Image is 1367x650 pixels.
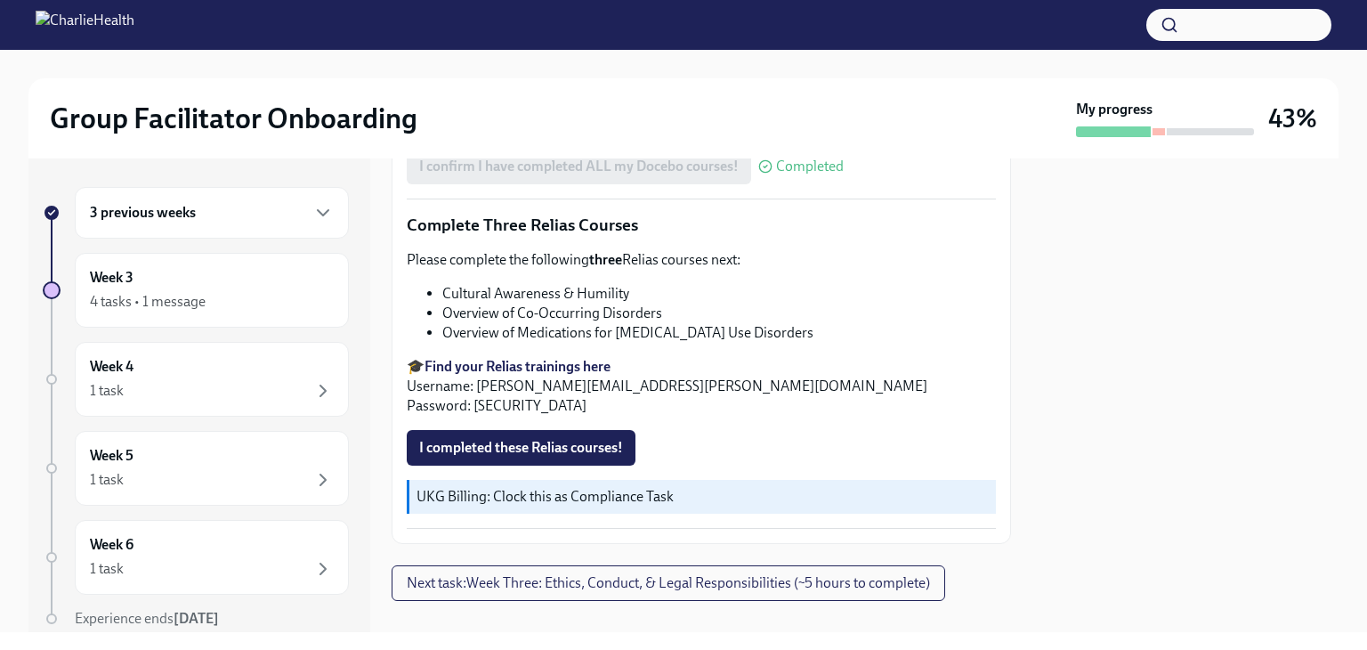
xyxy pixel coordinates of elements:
p: 🎓 Username: [PERSON_NAME][EMAIL_ADDRESS][PERSON_NAME][DOMAIN_NAME] Password: [SECURITY_DATA] [407,357,996,416]
a: Week 61 task [43,520,349,595]
p: UKG Billing: Clock this as Compliance Task [417,487,989,507]
p: Complete Three Relias Courses [407,214,996,237]
div: 4 tasks • 1 message [90,292,206,312]
strong: [DATE] [174,610,219,627]
h6: Week 3 [90,268,133,288]
div: 1 task [90,559,124,579]
h3: 43% [1268,102,1317,134]
div: 1 task [90,381,124,401]
a: Find your Relias trainings here [425,358,611,375]
strong: My progress [1076,100,1153,119]
a: Week 51 task [43,431,349,506]
li: Cultural Awareness & Humility [442,284,996,304]
strong: three [589,251,622,268]
h6: 3 previous weeks [90,203,196,223]
a: Week 34 tasks • 1 message [43,253,349,328]
span: Experience ends [75,610,219,627]
li: Overview of Co-Occurring Disorders [442,304,996,323]
span: Next task : Week Three: Ethics, Conduct, & Legal Responsibilities (~5 hours to complete) [407,574,930,592]
button: Next task:Week Three: Ethics, Conduct, & Legal Responsibilities (~5 hours to complete) [392,565,945,601]
h6: Week 4 [90,357,133,377]
span: I completed these Relias courses! [419,439,623,457]
a: Week 41 task [43,342,349,417]
div: 3 previous weeks [75,187,349,239]
li: Overview of Medications for [MEDICAL_DATA] Use Disorders [442,323,996,343]
div: 1 task [90,470,124,490]
h2: Group Facilitator Onboarding [50,101,417,136]
h6: Week 6 [90,535,133,555]
img: CharlieHealth [36,11,134,39]
p: Please complete the following Relias courses next: [407,250,996,270]
h6: Week 5 [90,446,133,466]
button: I completed these Relias courses! [407,430,635,466]
span: Completed [776,159,844,174]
